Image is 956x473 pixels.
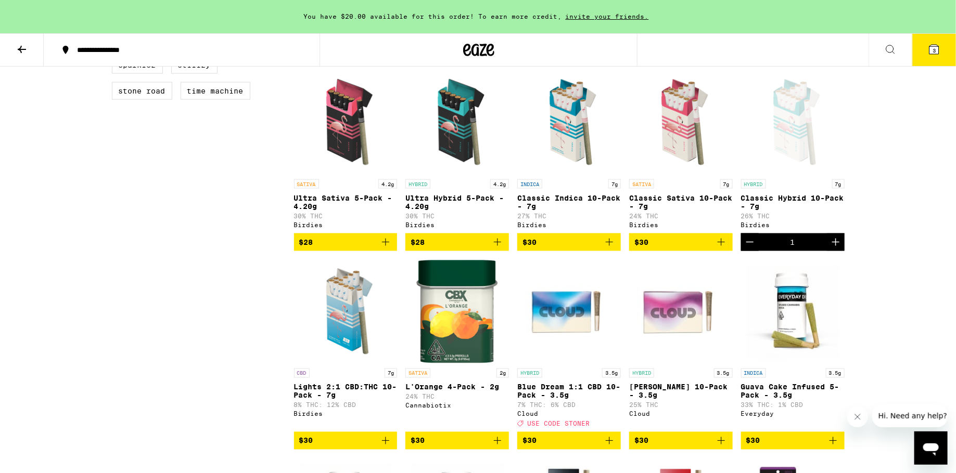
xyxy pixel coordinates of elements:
[629,259,733,432] a: Open page for Runtz 10-Pack - 3.5g from Cloud
[294,70,398,174] img: Birdies - Ultra Sativa 5-Pack - 4.20g
[405,259,509,432] a: Open page for L'Orange 4-Pack - 2g from Cannabiotix
[629,233,733,251] button: Add to bag
[832,179,845,189] p: 7g
[294,179,319,189] p: SATIVA
[914,431,948,465] iframe: Button to launch messaging window
[294,259,398,363] img: Birdies - Lights 2:1 CBD:THC 10-Pack - 7g
[741,432,845,450] button: Add to bag
[405,194,509,211] p: Ultra Hybrid 5-Pack - 4.20g
[741,259,845,363] img: Everyday - Guava Cake Infused 5-Pack - 3.5g
[791,238,795,246] div: 1
[411,437,425,445] span: $30
[294,383,398,400] p: Lights 2:1 CBD:THC 10-Pack - 7g
[629,402,733,409] p: 25% THC
[294,411,398,417] div: Birdies
[405,179,430,189] p: HYBRID
[299,437,313,445] span: $30
[720,179,733,189] p: 7g
[522,437,537,445] span: $30
[517,432,621,450] button: Add to bag
[629,179,654,189] p: SATIVA
[405,70,509,233] a: Open page for Ultra Hybrid 5-Pack - 4.20g from Birdies
[847,406,868,427] iframe: Close message
[522,238,537,246] span: $30
[294,213,398,219] p: 30% THC
[741,411,845,417] div: Everyday
[378,179,397,189] p: 4.2g
[112,82,172,100] label: Stone Road
[629,369,654,378] p: HYBRID
[741,383,845,400] p: Guava Cake Infused 5-Pack - 3.5g
[741,221,845,228] div: Birdies
[405,383,509,391] p: L'Orange 4-Pack - 2g
[517,259,621,363] img: Cloud - Blue Dream 1:1 CBD 10-Pack - 3.5g
[294,194,398,211] p: Ultra Sativa 5-Pack - 4.20g
[629,194,733,211] p: Classic Sativa 10-Pack - 7g
[741,233,759,251] button: Decrement
[294,432,398,450] button: Add to bag
[629,70,733,233] a: Open page for Classic Sativa 10-Pack - 7g from Birdies
[629,411,733,417] div: Cloud
[517,402,621,409] p: 7% THC: 6% CBD
[629,213,733,219] p: 24% THC
[872,404,948,427] iframe: Message from company
[294,369,310,378] p: CBD
[912,34,956,66] button: 3
[405,221,509,228] div: Birdies
[517,70,621,174] img: Birdies - Classic Indica 10-Pack - 7g
[294,259,398,432] a: Open page for Lights 2:1 CBD:THC 10-Pack - 7g from Birdies
[517,233,621,251] button: Add to bag
[741,213,845,219] p: 26% THC
[496,369,509,378] p: 2g
[517,70,621,233] a: Open page for Classic Indica 10-Pack - 7g from Birdies
[294,70,398,233] a: Open page for Ultra Sativa 5-Pack - 4.20g from Birdies
[490,179,509,189] p: 4.2g
[405,402,509,409] div: Cannabiotix
[294,221,398,228] div: Birdies
[517,179,542,189] p: INDICA
[629,383,733,400] p: [PERSON_NAME] 10-Pack - 3.5g
[517,411,621,417] div: Cloud
[294,402,398,409] p: 8% THC: 12% CBD
[826,369,845,378] p: 3.5g
[562,13,653,20] span: invite your friends.
[405,432,509,450] button: Add to bag
[602,369,621,378] p: 3.5g
[405,70,509,174] img: Birdies - Ultra Hybrid 5-Pack - 4.20g
[517,383,621,400] p: Blue Dream 1:1 CBD 10-Pack - 3.5g
[714,369,733,378] p: 3.5g
[405,233,509,251] button: Add to bag
[629,259,733,363] img: Cloud - Runtz 10-Pack - 3.5g
[527,420,590,427] span: USE CODE STONER
[629,432,733,450] button: Add to bag
[517,369,542,378] p: HYBRID
[741,369,766,378] p: INDICA
[933,47,936,54] span: 3
[517,194,621,211] p: Classic Indica 10-Pack - 7g
[608,179,621,189] p: 7g
[629,221,733,228] div: Birdies
[827,233,845,251] button: Increment
[411,238,425,246] span: $28
[181,82,250,100] label: Time Machine
[517,259,621,432] a: Open page for Blue Dream 1:1 CBD 10-Pack - 3.5g from Cloud
[405,213,509,219] p: 30% THC
[634,238,648,246] span: $30
[741,179,766,189] p: HYBRID
[294,233,398,251] button: Add to bag
[746,437,760,445] span: $30
[416,259,499,363] img: Cannabiotix - L'Orange 4-Pack - 2g
[741,194,845,211] p: Classic Hybrid 10-Pack - 7g
[517,221,621,228] div: Birdies
[405,369,430,378] p: SATIVA
[634,437,648,445] span: $30
[741,70,845,233] a: Open page for Classic Hybrid 10-Pack - 7g from Birdies
[385,369,397,378] p: 7g
[304,13,562,20] span: You have $20.00 available for this order! To earn more credit,
[629,70,733,174] img: Birdies - Classic Sativa 10-Pack - 7g
[741,402,845,409] p: 33% THC: 1% CBD
[741,259,845,432] a: Open page for Guava Cake Infused 5-Pack - 3.5g from Everyday
[299,238,313,246] span: $28
[517,213,621,219] p: 27% THC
